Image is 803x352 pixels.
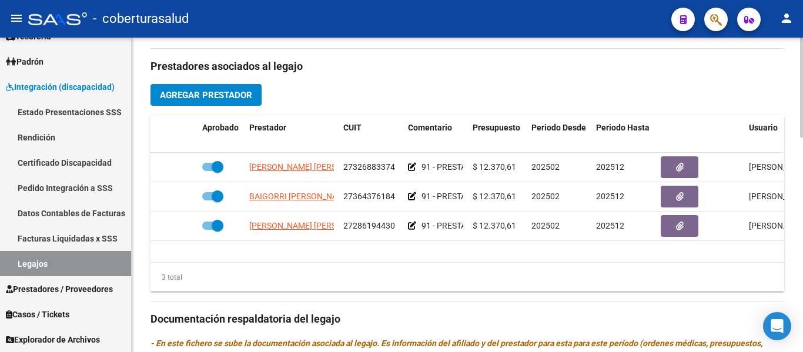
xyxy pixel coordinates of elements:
[596,162,624,172] span: 202512
[6,283,113,296] span: Prestadores / Proveedores
[473,123,520,132] span: Presupuesto
[343,221,395,230] span: 27286194430
[527,115,591,154] datatable-header-cell: Periodo Desde
[245,115,339,154] datatable-header-cell: Prestador
[596,221,624,230] span: 202512
[473,221,516,230] span: $ 12.370,61
[150,271,182,284] div: 3 total
[421,221,610,230] span: 91 - PRESTACION DE APOYO EN PSICOPEDAGOGIA
[779,11,794,25] mat-icon: person
[160,90,252,100] span: Agregar Prestador
[473,162,516,172] span: $ 12.370,61
[249,123,286,132] span: Prestador
[202,123,239,132] span: Aprobado
[6,81,115,93] span: Integración (discapacidad)
[343,123,362,132] span: CUIT
[531,192,560,201] span: 202502
[421,192,611,201] span: 91 - PRESTACION DE APOYO EN FONOAUDIOLOGIA
[531,162,560,172] span: 202502
[596,123,650,132] span: Periodo Hasta
[421,162,631,172] span: 91 - PRESTACION DE APOYO EN TERAPIA OCUPACIONAL
[468,115,527,154] datatable-header-cell: Presupuesto
[531,221,560,230] span: 202502
[763,312,791,340] div: Open Intercom Messenger
[150,311,784,327] h3: Documentación respaldatoria del legajo
[403,115,468,154] datatable-header-cell: Comentario
[249,192,352,201] span: BAIGORRI [PERSON_NAME]
[749,123,778,132] span: Usuario
[343,162,395,172] span: 27326883374
[6,333,100,346] span: Explorador de Archivos
[596,192,624,201] span: 202512
[591,115,656,154] datatable-header-cell: Periodo Hasta
[249,221,377,230] span: [PERSON_NAME] [PERSON_NAME]
[150,58,784,75] h3: Prestadores asociados al legajo
[93,6,189,32] span: - coberturasalud
[249,162,377,172] span: [PERSON_NAME] [PERSON_NAME]
[198,115,245,154] datatable-header-cell: Aprobado
[9,11,24,25] mat-icon: menu
[531,123,586,132] span: Periodo Desde
[339,115,403,154] datatable-header-cell: CUIT
[343,192,395,201] span: 27364376184
[6,55,44,68] span: Padrón
[408,123,452,132] span: Comentario
[473,192,516,201] span: $ 12.370,61
[6,308,69,321] span: Casos / Tickets
[150,84,262,106] button: Agregar Prestador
